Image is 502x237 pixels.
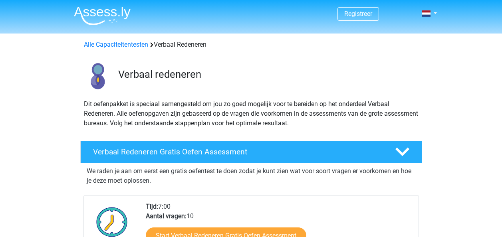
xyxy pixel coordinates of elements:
[84,99,419,128] p: Dit oefenpakket is speciaal samengesteld om jou zo goed mogelijk voor te bereiden op het onderdee...
[146,212,187,220] b: Aantal vragen:
[344,10,372,18] a: Registreer
[87,166,416,186] p: We raden je aan om eerst een gratis oefentest te doen zodat je kunt zien wat voor soort vragen er...
[81,59,115,93] img: verbaal redeneren
[81,40,422,49] div: Verbaal Redeneren
[84,41,148,48] a: Alle Capaciteitentesten
[74,6,131,25] img: Assessly
[77,141,425,163] a: Verbaal Redeneren Gratis Oefen Assessment
[93,147,382,156] h4: Verbaal Redeneren Gratis Oefen Assessment
[118,68,416,81] h3: Verbaal redeneren
[146,203,158,210] b: Tijd:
